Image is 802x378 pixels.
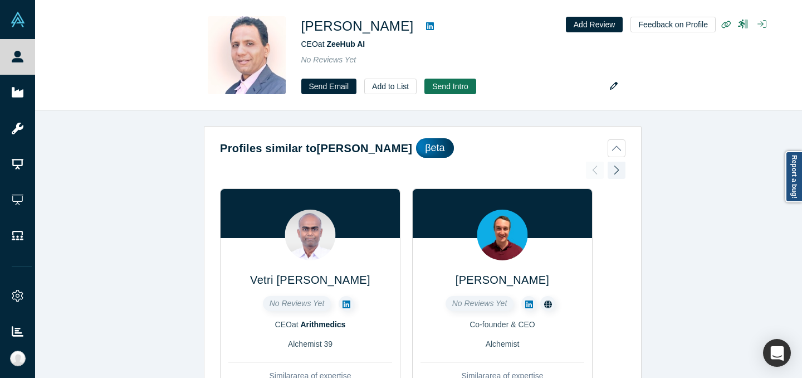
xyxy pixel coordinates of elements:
[220,138,625,158] button: Profiles similar to[PERSON_NAME]βeta
[456,274,549,286] a: [PERSON_NAME]
[208,16,286,94] img: Nilesh Dixit's Profile Image
[566,17,623,32] button: Add Review
[416,138,453,158] div: βeta
[220,140,412,157] h2: Profiles similar to [PERSON_NAME]
[301,40,365,49] span: CEO at
[326,40,365,49] a: ZeeHub AI
[301,320,346,329] a: Arithmedics
[270,299,325,308] span: No Reviews Yet
[301,79,357,94] a: Send Email
[477,210,528,260] img: Michael Lawrie's Profile Image
[420,338,584,350] div: Alchemist
[10,12,26,27] img: Alchemist Vault Logo
[452,299,507,308] span: No Reviews Yet
[250,274,370,286] a: Vetri [PERSON_NAME]
[10,351,26,366] img: Ally Hoang's Account
[285,210,336,260] img: Vetri Venthan Elango's Profile Image
[301,55,356,64] span: No Reviews Yet
[301,16,414,36] h1: [PERSON_NAME]
[470,320,535,329] span: Co-founder & CEO
[228,338,392,350] div: Alchemist 39
[364,79,417,94] button: Add to List
[785,151,802,202] a: Report a bug!
[424,79,476,94] button: Send Intro
[275,320,346,329] span: CEO at
[630,17,716,32] button: Feedback on Profile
